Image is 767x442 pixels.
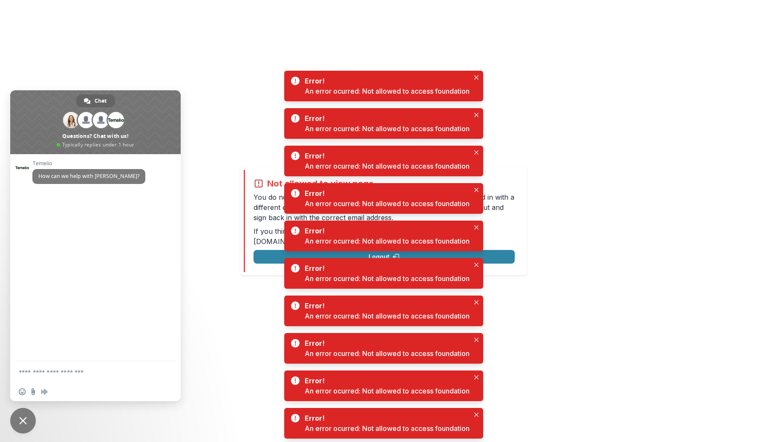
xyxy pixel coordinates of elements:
[305,348,470,359] div: An error ocurred: Not allowed to access foundation
[305,263,466,273] div: Error!
[305,386,470,396] div: An error ocurred: Not allowed to access foundation
[305,423,470,433] div: An error ocurred: Not allowed to access foundation
[305,226,466,236] div: Error!
[305,376,466,386] div: Error!
[305,161,470,171] div: An error ocurred: Not allowed to access foundation
[254,192,515,223] p: You do not have permission to view the page. It is likely that you logged in with a different ema...
[305,338,466,348] div: Error!
[305,86,470,96] div: An error ocurred: Not allowed to access foundation
[30,388,37,395] span: Send a file
[471,72,482,83] button: Close
[305,198,470,209] div: An error ocurred: Not allowed to access foundation
[38,172,139,180] span: How can we help with [PERSON_NAME]?
[254,226,515,247] p: If you think this is an error, please contact us at .
[471,410,482,420] button: Close
[471,335,482,345] button: Close
[305,76,466,86] div: Error!
[471,297,482,307] button: Close
[305,123,470,134] div: An error ocurred: Not allowed to access foundation
[305,311,470,321] div: An error ocurred: Not allowed to access foundation
[471,185,482,195] button: Close
[471,147,482,158] button: Close
[471,372,482,382] button: Close
[32,161,145,166] span: Temelio
[305,151,466,161] div: Error!
[19,368,153,376] textarea: Compose your message...
[305,236,470,246] div: An error ocurred: Not allowed to access foundation
[76,95,115,107] div: Chat
[471,110,482,120] button: Close
[471,260,482,270] button: Close
[471,222,482,232] button: Close
[10,408,36,433] div: Close chat
[305,413,466,423] div: Error!
[95,95,107,107] span: Chat
[254,250,515,264] button: Logout
[305,273,470,284] div: An error ocurred: Not allowed to access foundation
[19,388,26,395] span: Insert an emoji
[267,178,374,189] h2: Not allowed to view page
[41,388,48,395] span: Audio message
[305,188,466,198] div: Error!
[305,301,466,311] div: Error!
[305,113,466,123] div: Error!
